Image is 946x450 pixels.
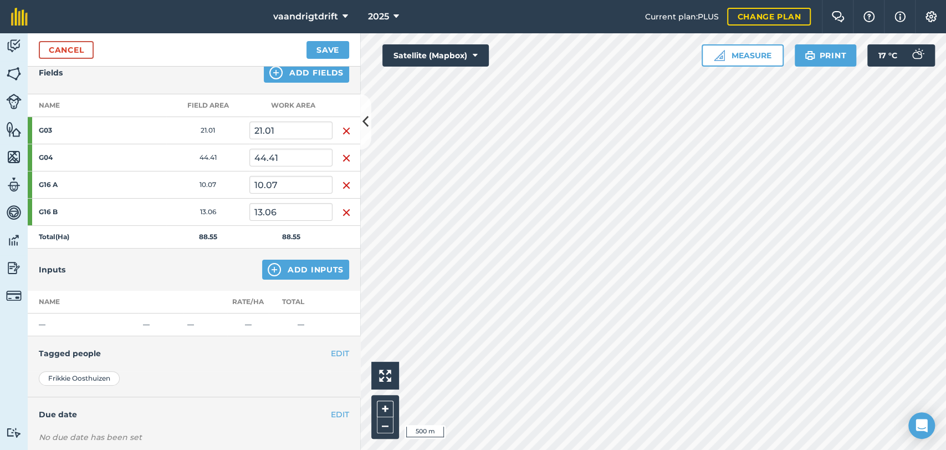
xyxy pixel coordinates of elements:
button: + [377,401,393,417]
img: A cog icon [924,11,938,22]
img: svg+xml;base64,PD94bWwgdmVyc2lvbj0iMS4wIiBlbmNvZGluZz0idXRmLTgiPz4KPCEtLSBHZW5lcmF0b3I6IEFkb2JlIE... [906,44,928,67]
td: 13.06 [166,199,249,226]
td: 21.01 [166,117,249,144]
strong: G16 A [39,180,125,189]
button: EDIT [331,347,349,360]
button: – [377,417,393,433]
td: — [183,314,227,336]
img: svg+xml;base64,PHN2ZyB4bWxucz0iaHR0cDovL3d3dy53My5vcmcvMjAwMC9zdmciIHdpZHRoPSIxNiIgaGVpZ2h0PSIyNC... [342,179,351,192]
button: Add Inputs [262,260,349,280]
th: Work area [249,94,333,117]
strong: Total ( Ha ) [39,232,69,241]
th: Rate/ Ha [227,291,269,314]
div: No due date has been set [39,432,349,443]
button: Add Fields [264,63,349,83]
td: 10.07 [166,171,249,199]
span: 2025 [368,10,389,23]
strong: G16 B [39,208,125,216]
img: svg+xml;base64,PD94bWwgdmVyc2lvbj0iMS4wIiBlbmNvZGluZz0idXRmLTgiPz4KPCEtLSBHZW5lcmF0b3I6IEFkb2JlIE... [6,94,22,109]
h4: Fields [39,67,63,79]
h4: Inputs [39,264,65,276]
img: svg+xml;base64,PHN2ZyB4bWxucz0iaHR0cDovL3d3dy53My5vcmcvMjAwMC9zdmciIHdpZHRoPSIxNyIgaGVpZ2h0PSIxNy... [894,10,906,23]
img: svg+xml;base64,PHN2ZyB4bWxucz0iaHR0cDovL3d3dy53My5vcmcvMjAwMC9zdmciIHdpZHRoPSI1NiIgaGVpZ2h0PSI2MC... [6,121,22,138]
button: Print [795,44,857,67]
img: svg+xml;base64,PD94bWwgdmVyc2lvbj0iMS4wIiBlbmNvZGluZz0idXRmLTgiPz4KPCEtLSBHZW5lcmF0b3I6IEFkb2JlIE... [6,260,22,276]
td: — [28,314,139,336]
img: svg+xml;base64,PHN2ZyB4bWxucz0iaHR0cDovL3d3dy53My5vcmcvMjAwMC9zdmciIHdpZHRoPSI1NiIgaGVpZ2h0PSI2MC... [6,149,22,165]
span: Current plan : PLUS [645,11,718,23]
img: svg+xml;base64,PHN2ZyB4bWxucz0iaHR0cDovL3d3dy53My5vcmcvMjAwMC9zdmciIHdpZHRoPSIxOSIgaGVpZ2h0PSIyNC... [805,49,815,62]
img: svg+xml;base64,PD94bWwgdmVyc2lvbj0iMS4wIiBlbmNvZGluZz0idXRmLTgiPz4KPCEtLSBHZW5lcmF0b3I6IEFkb2JlIE... [6,288,22,304]
img: svg+xml;base64,PD94bWwgdmVyc2lvbj0iMS4wIiBlbmNvZGluZz0idXRmLTgiPz4KPCEtLSBHZW5lcmF0b3I6IEFkb2JlIE... [6,232,22,249]
th: Field Area [166,94,249,117]
strong: 88.55 [282,232,300,241]
td: — [227,314,269,336]
h4: Tagged people [39,347,349,360]
span: 17 ° C [878,44,897,67]
img: svg+xml;base64,PHN2ZyB4bWxucz0iaHR0cDovL3d3dy53My5vcmcvMjAwMC9zdmciIHdpZHRoPSI1NiIgaGVpZ2h0PSI2MC... [6,65,22,82]
th: Name [28,94,166,117]
a: Cancel [39,41,94,59]
td: 44.41 [166,144,249,171]
button: Save [306,41,349,59]
img: svg+xml;base64,PD94bWwgdmVyc2lvbj0iMS4wIiBlbmNvZGluZz0idXRmLTgiPz4KPCEtLSBHZW5lcmF0b3I6IEFkb2JlIE... [6,38,22,54]
td: — [139,314,183,336]
th: Total [269,291,333,314]
strong: G04 [39,153,125,162]
img: svg+xml;base64,PD94bWwgdmVyc2lvbj0iMS4wIiBlbmNvZGluZz0idXRmLTgiPz4KPCEtLSBHZW5lcmF0b3I6IEFkb2JlIE... [6,204,22,221]
img: Two speech bubbles overlapping with the left bubble in the forefront [831,11,845,22]
img: svg+xml;base64,PHN2ZyB4bWxucz0iaHR0cDovL3d3dy53My5vcmcvMjAwMC9zdmciIHdpZHRoPSIxNiIgaGVpZ2h0PSIyNC... [342,124,351,138]
img: fieldmargin Logo [11,8,28,26]
h4: Due date [39,408,349,421]
img: svg+xml;base64,PHN2ZyB4bWxucz0iaHR0cDovL3d3dy53My5vcmcvMjAwMC9zdmciIHdpZHRoPSIxNiIgaGVpZ2h0PSIyNC... [342,151,351,165]
a: Change plan [727,8,811,26]
button: 17 °C [867,44,935,67]
td: — [269,314,333,336]
img: Ruler icon [714,50,725,61]
img: svg+xml;base64,PD94bWwgdmVyc2lvbj0iMS4wIiBlbmNvZGluZz0idXRmLTgiPz4KPCEtLSBHZW5lcmF0b3I6IEFkb2JlIE... [6,427,22,438]
img: svg+xml;base64,PHN2ZyB4bWxucz0iaHR0cDovL3d3dy53My5vcmcvMjAwMC9zdmciIHdpZHRoPSIxNCIgaGVpZ2h0PSIyNC... [269,66,283,79]
div: Open Intercom Messenger [908,412,935,439]
div: Frikkie Oosthuizen [39,371,120,386]
img: svg+xml;base64,PD94bWwgdmVyc2lvbj0iMS4wIiBlbmNvZGluZz0idXRmLTgiPz4KPCEtLSBHZW5lcmF0b3I6IEFkb2JlIE... [6,176,22,193]
button: EDIT [331,408,349,421]
strong: G03 [39,126,125,135]
img: A question mark icon [862,11,876,22]
span: vaandrigtdrift [273,10,338,23]
th: Name [28,291,139,314]
img: svg+xml;base64,PHN2ZyB4bWxucz0iaHR0cDovL3d3dy53My5vcmcvMjAwMC9zdmciIHdpZHRoPSIxNCIgaGVpZ2h0PSIyNC... [268,263,281,276]
img: Four arrows, one pointing top left, one top right, one bottom right and the last bottom left [379,370,391,382]
strong: 88.55 [199,232,217,241]
button: Satellite (Mapbox) [382,44,489,67]
button: Measure [702,44,784,67]
img: svg+xml;base64,PHN2ZyB4bWxucz0iaHR0cDovL3d3dy53My5vcmcvMjAwMC9zdmciIHdpZHRoPSIxNiIgaGVpZ2h0PSIyNC... [342,206,351,219]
